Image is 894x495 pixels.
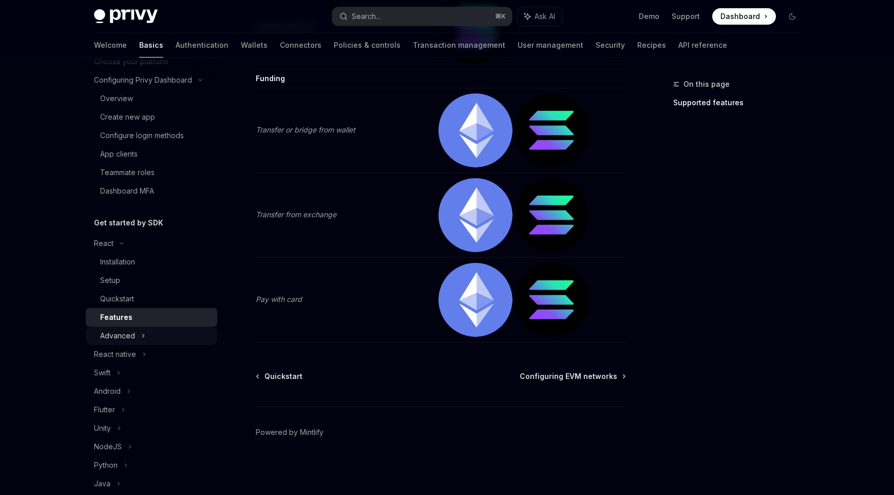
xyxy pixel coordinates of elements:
[100,129,184,142] div: Configure login methods
[86,308,217,327] a: Features
[256,74,285,83] strong: Funding
[100,330,135,342] div: Advanced
[94,348,136,360] div: React native
[100,92,133,105] div: Overview
[94,74,192,86] div: Configuring Privy Dashboard
[535,11,555,22] span: Ask AI
[673,94,809,111] a: Supported features
[94,9,158,24] img: dark logo
[94,367,110,379] div: Swift
[94,441,122,453] div: NodeJS
[94,404,115,416] div: Flutter
[100,311,132,323] div: Features
[139,33,163,58] a: Basics
[596,33,625,58] a: Security
[639,11,659,22] a: Demo
[100,148,138,160] div: App clients
[86,145,217,163] a: App clients
[94,422,111,434] div: Unity
[520,371,617,382] span: Configuring EVM networks
[712,8,776,25] a: Dashboard
[784,8,801,25] button: Toggle dark mode
[86,163,217,182] a: Teammate roles
[100,293,134,305] div: Quickstart
[256,210,336,219] em: Transfer from exchange
[683,78,730,90] span: On this page
[257,371,302,382] a: Quickstart
[413,33,505,58] a: Transaction management
[86,126,217,145] a: Configure login methods
[280,33,321,58] a: Connectors
[678,33,727,58] a: API reference
[94,217,163,229] h5: Get started by SDK
[352,10,381,23] div: Search...
[515,178,588,252] img: solana.png
[720,11,760,22] span: Dashboard
[256,427,324,437] a: Powered by Mintlify
[94,33,127,58] a: Welcome
[100,166,155,179] div: Teammate roles
[332,7,512,26] button: Search...⌘K
[100,274,120,287] div: Setup
[518,33,583,58] a: User management
[515,263,588,337] img: solana.png
[517,7,562,26] button: Ask AI
[100,185,154,197] div: Dashboard MFA
[264,371,302,382] span: Quickstart
[439,263,512,337] img: ethereum.png
[86,108,217,126] a: Create new app
[86,89,217,108] a: Overview
[637,33,666,58] a: Recipes
[94,459,118,471] div: Python
[241,33,268,58] a: Wallets
[334,33,401,58] a: Policies & controls
[100,256,135,268] div: Installation
[94,385,121,397] div: Android
[520,371,625,382] a: Configuring EVM networks
[86,253,217,271] a: Installation
[439,178,512,252] img: ethereum.png
[100,111,155,123] div: Create new app
[86,182,217,200] a: Dashboard MFA
[256,295,302,303] em: Pay with card
[86,271,217,290] a: Setup
[515,93,588,167] img: solana.png
[176,33,229,58] a: Authentication
[495,12,506,21] span: ⌘ K
[94,478,110,490] div: Java
[86,290,217,308] a: Quickstart
[439,93,512,167] img: ethereum.png
[256,125,355,134] em: Transfer or bridge from wallet
[94,237,113,250] div: React
[672,11,700,22] a: Support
